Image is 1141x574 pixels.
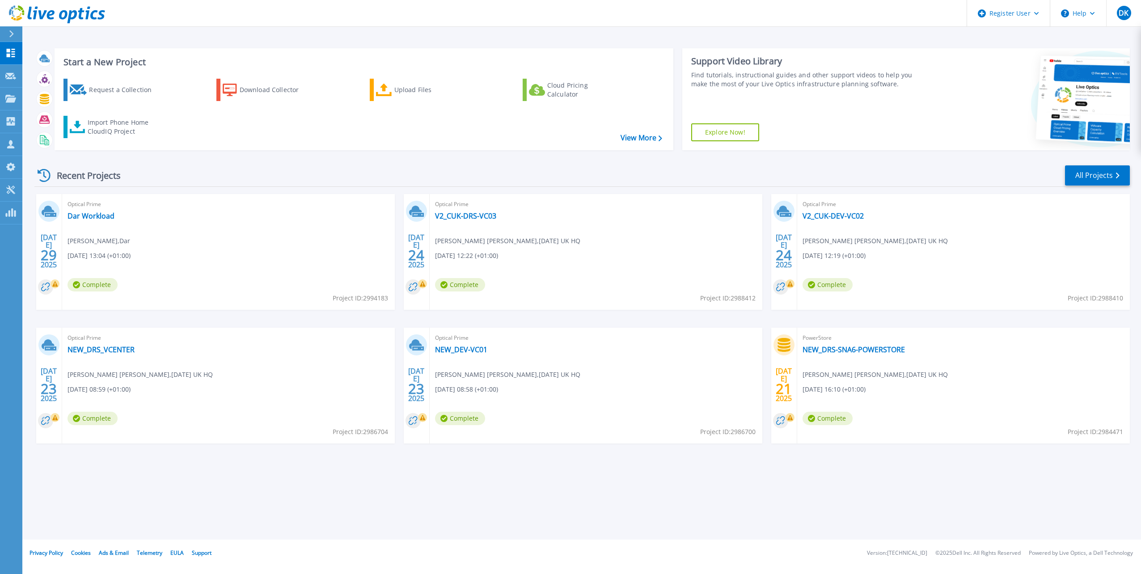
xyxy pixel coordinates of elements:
[775,235,792,267] div: [DATE] 2025
[776,251,792,259] span: 24
[71,549,91,557] a: Cookies
[408,235,425,267] div: [DATE] 2025
[370,79,469,101] a: Upload Files
[803,199,1124,209] span: Optical Prime
[700,427,756,437] span: Project ID: 2986700
[435,211,496,220] a: V2_CUK-DRS-VC03
[691,55,922,67] div: Support Video Library
[333,427,388,437] span: Project ID: 2986704
[803,236,948,246] span: [PERSON_NAME] [PERSON_NAME] , [DATE] UK HQ
[803,412,853,425] span: Complete
[68,412,118,425] span: Complete
[803,211,864,220] a: V2_CUK-DEV-VC02
[435,370,580,380] span: [PERSON_NAME] [PERSON_NAME] , [DATE] UK HQ
[935,550,1021,556] li: © 2025 Dell Inc. All Rights Reserved
[1068,293,1123,303] span: Project ID: 2988410
[216,79,316,101] a: Download Collector
[137,549,162,557] a: Telemetry
[1065,165,1130,186] a: All Projects
[68,333,389,343] span: Optical Prime
[408,385,424,393] span: 23
[68,370,213,380] span: [PERSON_NAME] [PERSON_NAME] , [DATE] UK HQ
[1029,550,1133,556] li: Powered by Live Optics, a Dell Technology
[394,81,466,99] div: Upload Files
[435,236,580,246] span: [PERSON_NAME] [PERSON_NAME] , [DATE] UK HQ
[40,368,57,401] div: [DATE] 2025
[435,333,757,343] span: Optical Prime
[621,134,662,142] a: View More
[99,549,129,557] a: Ads & Email
[41,251,57,259] span: 29
[68,384,131,394] span: [DATE] 08:59 (+01:00)
[68,345,135,354] a: NEW_DRS_VCENTER
[803,278,853,291] span: Complete
[41,385,57,393] span: 23
[867,550,927,556] li: Version: [TECHNICAL_ID]
[547,81,619,99] div: Cloud Pricing Calculator
[435,199,757,209] span: Optical Prime
[803,370,948,380] span: [PERSON_NAME] [PERSON_NAME] , [DATE] UK HQ
[68,199,389,209] span: Optical Prime
[68,251,131,261] span: [DATE] 13:04 (+01:00)
[691,123,759,141] a: Explore Now!
[1119,9,1128,17] span: DK
[776,385,792,393] span: 21
[408,368,425,401] div: [DATE] 2025
[700,293,756,303] span: Project ID: 2988412
[68,211,114,220] a: Dar Workload
[435,251,498,261] span: [DATE] 12:22 (+01:00)
[803,384,866,394] span: [DATE] 16:10 (+01:00)
[240,81,311,99] div: Download Collector
[408,251,424,259] span: 24
[170,549,184,557] a: EULA
[68,236,130,246] span: [PERSON_NAME] , Dar
[803,251,866,261] span: [DATE] 12:19 (+01:00)
[89,81,161,99] div: Request a Collection
[68,278,118,291] span: Complete
[40,235,57,267] div: [DATE] 2025
[192,549,211,557] a: Support
[435,278,485,291] span: Complete
[88,118,157,136] div: Import Phone Home CloudIQ Project
[333,293,388,303] span: Project ID: 2994183
[691,71,922,89] div: Find tutorials, instructional guides and other support videos to help you make the most of your L...
[435,345,487,354] a: NEW_DEV-VC01
[775,368,792,401] div: [DATE] 2025
[523,79,622,101] a: Cloud Pricing Calculator
[803,333,1124,343] span: PowerStore
[435,384,498,394] span: [DATE] 08:58 (+01:00)
[63,79,163,101] a: Request a Collection
[1068,427,1123,437] span: Project ID: 2984471
[435,412,485,425] span: Complete
[63,57,662,67] h3: Start a New Project
[30,549,63,557] a: Privacy Policy
[803,345,905,354] a: NEW_DRS-SNA6-POWERSTORE
[34,165,133,186] div: Recent Projects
